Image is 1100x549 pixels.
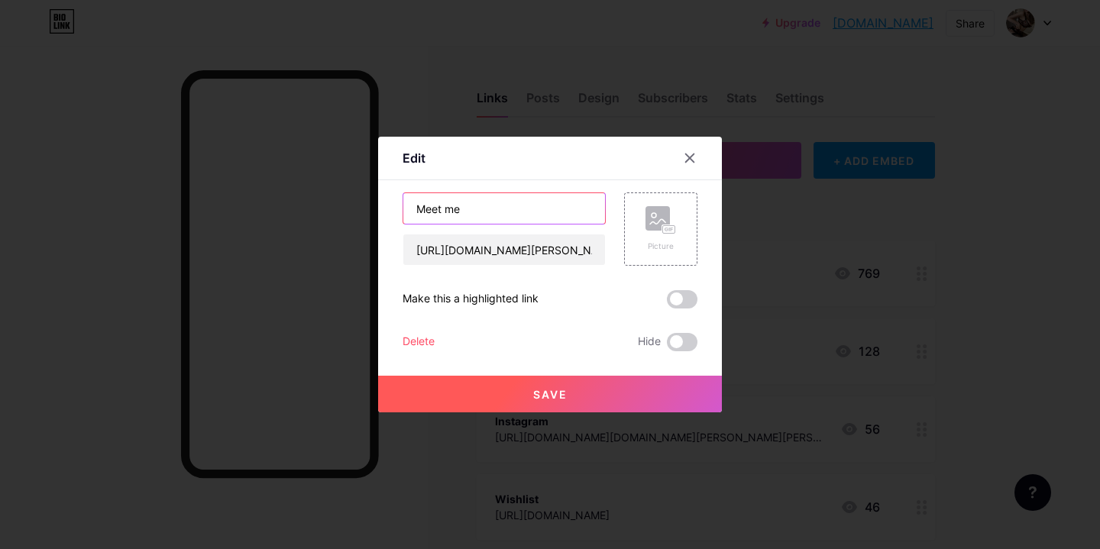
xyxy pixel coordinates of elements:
[638,333,661,351] span: Hide
[403,234,605,265] input: URL
[533,388,568,401] span: Save
[378,376,722,412] button: Save
[403,290,539,308] div: Make this a highlighted link
[403,333,435,351] div: Delete
[403,149,425,167] div: Edit
[403,193,605,224] input: Title
[645,241,676,252] div: Picture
